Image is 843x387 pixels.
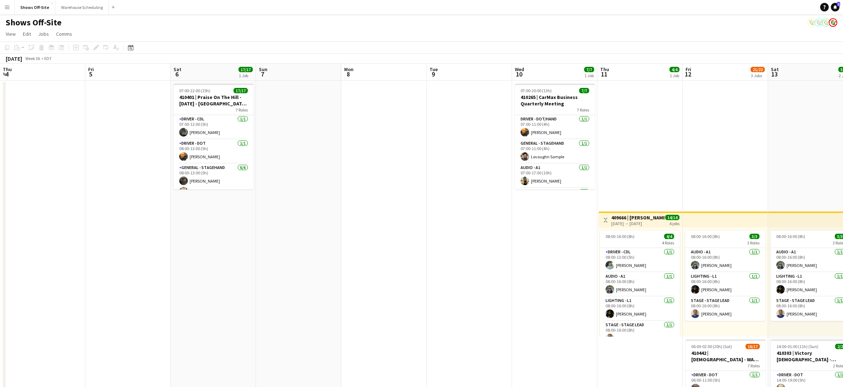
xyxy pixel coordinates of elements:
[686,66,691,73] span: Fri
[685,248,765,272] app-card-role: Audio - A11/108:00-16:00 (8h)[PERSON_NAME]
[515,66,524,73] span: Wed
[515,84,595,189] app-job-card: 07:00-20:00 (13h)7/7410265 | CarMax Business Quarterly Meeting7 RolesDriver - DOT/Hand1/107:00-11...
[174,164,254,240] app-card-role: General - Stagehand6/608:00-13:00 (5h)[PERSON_NAME][PERSON_NAME]
[746,344,760,349] span: 16/17
[579,88,589,93] span: 7/7
[174,66,181,73] span: Sat
[606,234,634,239] span: 08:00-16:00 (8h)
[258,70,267,78] span: 7
[3,66,12,73] span: Thu
[748,363,760,368] span: 7 Roles
[611,214,664,221] h3: 409666 | [PERSON_NAME] Event
[771,66,779,73] span: Sat
[174,115,254,139] app-card-role: Driver - CDL1/107:00-12:00 (5h)[PERSON_NAME]
[600,297,680,321] app-card-role: Lighting - L11/108:00-16:00 (8h)[PERSON_NAME]
[600,272,680,297] app-card-role: Audio - A11/108:00-16:00 (8h)[PERSON_NAME]
[87,70,94,78] span: 5
[515,115,595,139] app-card-role: Driver - DOT/Hand1/107:00-11:00 (4h)[PERSON_NAME]
[428,70,438,78] span: 9
[684,70,691,78] span: 12
[521,88,552,93] span: 07:00-20:00 (13h)
[600,321,680,345] app-card-role: Stage - Stage Lead1/108:00-16:00 (8h)[PERSON_NAME]
[837,2,840,6] span: 2
[23,31,31,37] span: Edit
[747,240,759,245] span: 3 Roles
[691,344,732,349] span: 06:00-02:00 (20h) (Sat)
[6,31,16,37] span: View
[600,231,680,337] app-job-card: 08:00-16:00 (8h)4/44 RolesDriver - CDL1/108:00-13:00 (5h)[PERSON_NAME]Audio - A11/108:00-16:00 (8...
[514,70,524,78] span: 10
[751,73,764,78] div: 3 Jobs
[259,66,267,73] span: Sun
[669,220,679,226] div: 4 jobs
[430,66,438,73] span: Tue
[577,107,589,113] span: 7 Roles
[174,139,254,164] app-card-role: Driver - DOT1/108:00-13:00 (5h)[PERSON_NAME]
[599,70,609,78] span: 11
[691,234,720,239] span: 08:00-16:00 (8h)
[55,0,109,14] button: Warehouse Scheduling
[611,221,664,226] div: [DATE] → [DATE]
[88,66,94,73] span: Fri
[584,67,594,72] span: 7/7
[234,88,248,93] span: 17/17
[38,31,49,37] span: Jobs
[669,67,679,72] span: 4/4
[600,248,680,272] app-card-role: Driver - CDL1/108:00-13:00 (5h)[PERSON_NAME]
[685,297,765,321] app-card-role: Stage - Stage Lead1/108:00-16:00 (8h)[PERSON_NAME]
[239,73,252,78] div: 1 Job
[807,18,816,27] app-user-avatar: Labor Coordinator
[831,3,839,11] a: 2
[239,67,253,72] span: 17/17
[777,344,818,349] span: 14:00-01:00 (11h) (Sun)
[179,88,210,93] span: 07:00-22:00 (15h)
[44,56,52,61] div: EDT
[686,350,766,363] h3: 410442 | [DEMOGRAPHIC_DATA] - WAVE College Ministry 2025
[20,29,34,39] a: Edit
[685,231,765,321] app-job-card: 08:00-16:00 (8h)3/33 RolesAudio - A11/108:00-16:00 (8h)[PERSON_NAME]Lighting - L11/108:00-16:00 (...
[600,66,609,73] span: Thu
[515,139,595,164] app-card-role: General - Stagehand1/107:00-11:00 (4h)Lovaughn Sample
[2,70,12,78] span: 4
[670,73,679,78] div: 1 Job
[35,29,52,39] a: Jobs
[776,234,805,239] span: 08:00-16:00 (8h)
[15,0,55,14] button: Shows Off-Site
[6,17,61,28] h1: Shows Off-Site
[343,70,353,78] span: 8
[174,84,254,189] app-job-card: 07:00-22:00 (15h)17/17410401 | Praise On The Hill - [DATE] - [GEOGRAPHIC_DATA], [GEOGRAPHIC_DATA]...
[749,234,759,239] span: 3/3
[814,18,823,27] app-user-avatar: Labor Coordinator
[172,70,181,78] span: 6
[829,18,837,27] app-user-avatar: Labor Coordinator
[53,29,75,39] a: Comms
[24,56,41,61] span: Week 36
[174,94,254,107] h3: 410401 | Praise On The Hill - [DATE] - [GEOGRAPHIC_DATA], [GEOGRAPHIC_DATA]
[584,73,594,78] div: 1 Job
[236,107,248,113] span: 7 Roles
[56,31,72,37] span: Comms
[665,215,679,220] span: 14/14
[3,29,19,39] a: View
[662,240,674,245] span: 4 Roles
[515,94,595,107] h3: 410265 | CarMax Business Quarterly Meeting
[515,188,595,212] app-card-role: Video - TD/ Show Caller1/1
[515,164,595,188] app-card-role: Audio - A11/107:00-17:00 (10h)[PERSON_NAME]
[751,67,765,72] span: 21/22
[685,272,765,297] app-card-role: Lighting - L11/108:00-16:00 (8h)[PERSON_NAME]
[770,70,779,78] span: 13
[6,55,22,62] div: [DATE]
[664,234,674,239] span: 4/4
[344,66,353,73] span: Mon
[822,18,830,27] app-user-avatar: Labor Coordinator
